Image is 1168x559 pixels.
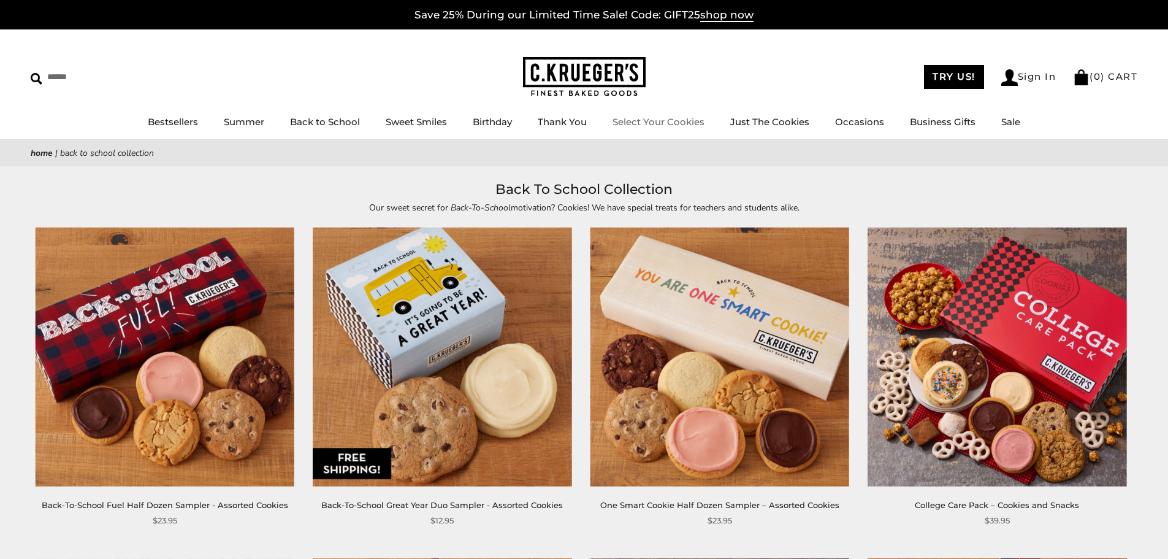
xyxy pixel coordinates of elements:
span: $39.95 [985,514,1010,527]
img: Back-To-School Fuel Half Dozen Sampler - Assorted Cookies [36,228,294,487]
a: College Care Pack – Cookies and Snacks [915,500,1079,510]
a: Save 25% During our Limited Time Sale! Code: GIFT25shop now [414,9,754,22]
img: Search [31,73,42,85]
a: Bestsellers [148,116,198,128]
a: One Smart Cookie Half Dozen Sampler – Assorted Cookies [600,500,839,510]
a: TRY US! [924,65,984,89]
span: $12.95 [430,514,454,527]
a: Birthday [473,116,512,128]
img: Back-To-School Great Year Duo Sampler - Assorted Cookies [313,228,571,487]
a: Just The Cookies [730,116,809,128]
a: Business Gifts [910,116,975,128]
input: Search [31,67,177,87]
span: $23.95 [708,514,732,527]
a: Summer [224,116,264,128]
img: One Smart Cookie Half Dozen Sampler – Assorted Cookies [590,228,849,487]
a: Home [31,147,53,159]
a: Sale [1001,116,1020,128]
a: Back-To-School Great Year Duo Sampler - Assorted Cookies [321,500,563,510]
span: 0 [1094,71,1101,82]
nav: breadcrumbs [31,146,1137,160]
a: Back to School [290,116,360,128]
h1: Back To School Collection [49,179,1119,201]
iframe: Sign Up via Text for Offers [10,512,127,549]
a: Sign In [1001,69,1056,86]
img: College Care Pack – Cookies and Snacks [868,228,1126,487]
span: motivation? Cookies! We have special treats for teachers and students alike. [511,202,800,214]
a: (0) CART [1073,71,1137,82]
a: Occasions [835,116,884,128]
img: Account [1001,69,1018,86]
img: Bag [1073,69,1090,85]
span: $23.95 [153,514,177,527]
span: Our sweet secret for [369,202,451,214]
span: Back To School Collection [60,147,154,159]
span: | [55,147,58,159]
em: Back-To-School [451,202,511,214]
img: C.KRUEGER'S [523,57,646,97]
a: Select Your Cookies [613,116,704,128]
a: Thank You [538,116,587,128]
a: Back-To-School Fuel Half Dozen Sampler - Assorted Cookies [42,500,288,510]
a: Sweet Smiles [386,116,447,128]
span: shop now [700,9,754,22]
